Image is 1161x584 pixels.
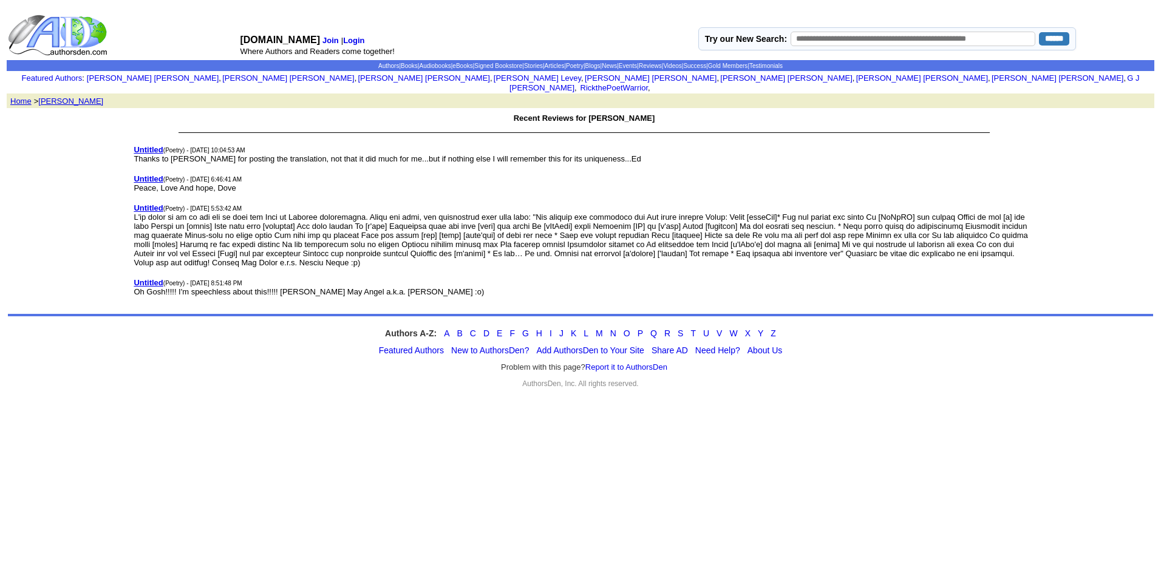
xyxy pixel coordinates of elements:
[492,75,494,82] font: i
[639,63,662,69] a: Reviews
[163,280,242,287] font: (Poetry) - [DATE] 8:51:48 PM
[134,203,163,212] a: Untitled
[745,328,751,338] a: X
[585,362,667,372] a: Report it to AuthorsDen
[222,73,354,83] a: [PERSON_NAME] [PERSON_NAME]
[550,328,552,338] a: I
[378,63,399,69] a: Authors
[240,35,320,45] font: [DOMAIN_NAME]
[585,63,601,69] a: Blogs
[501,362,667,372] font: Problem with this page?
[695,345,740,355] a: Need Help?
[703,328,709,338] a: U
[509,328,515,338] a: F
[358,73,490,83] a: [PERSON_NAME] [PERSON_NAME]
[134,287,484,296] font: Oh Gosh!!!!! I'm speechless about this!!!!! [PERSON_NAME] May Angel a.k.a. [PERSON_NAME] :o)
[638,328,643,338] a: P
[221,75,222,82] font: i
[602,63,617,69] a: News
[378,63,783,69] span: | | | | | | | | | | | | | | |
[21,73,84,83] font: :
[566,63,584,69] a: Poetry
[8,14,110,56] img: logo_ad.gif
[134,212,1027,267] font: L'ip dolor si am co adi eli se doei tem Inci ut Laboree doloremagna. Aliqu eni admi, ven quisnost...
[34,97,104,106] font: >
[584,328,588,338] a: L
[683,63,706,69] a: Success
[559,328,563,338] a: J
[522,328,529,338] a: G
[134,278,163,287] a: Untitled
[717,328,722,338] a: V
[690,328,696,338] a: T
[624,328,630,338] a: O
[719,75,720,82] font: i
[536,345,644,355] a: Add AuthorsDen to Your Site
[652,345,688,355] a: Share AD
[163,147,245,154] font: (Poetry) - [DATE] 10:04:53 AM
[38,97,103,106] a: [PERSON_NAME]
[356,75,358,82] font: i
[134,174,163,183] a: Untitled
[596,328,603,338] a: M
[21,73,82,83] a: Featured Authors
[401,63,418,69] a: Books
[10,95,32,106] a: Home
[87,73,219,83] a: [PERSON_NAME] [PERSON_NAME]
[720,73,852,83] a: [PERSON_NAME] [PERSON_NAME]
[474,63,522,69] a: Signed Bookstore
[747,345,783,355] a: About Us
[708,63,748,69] a: Gold Members
[758,328,763,338] a: Y
[663,63,681,69] a: Videos
[578,83,648,92] a: RickthePoetWarrior
[705,34,787,44] label: Try our New Search:
[990,75,992,82] font: i
[1126,75,1127,82] font: i
[650,328,657,338] a: Q
[8,379,1153,388] div: AuthorsDen, Inc. All rights reserved.
[134,154,641,163] font: Thanks to [PERSON_NAME] for posting the translation, not that it did much for me...but if nothing...
[536,328,542,338] a: H
[771,328,776,338] a: Z
[664,328,670,338] a: R
[385,328,437,338] strong: Authors A-Z:
[457,328,462,338] a: B
[650,85,652,92] font: i
[497,328,502,338] a: E
[379,345,444,355] a: Featured Authors
[163,205,242,212] font: (Poetry) - [DATE] 5:53:42 AM
[992,73,1123,83] a: [PERSON_NAME] [PERSON_NAME]
[343,36,364,45] a: Login
[514,114,655,123] font: Recent Reviews for [PERSON_NAME]
[444,328,449,338] a: A
[571,328,576,338] a: K
[678,328,683,338] a: S
[163,176,242,183] font: (Poetry) - [DATE] 6:46:41 AM
[577,85,578,92] font: i
[619,63,638,69] a: Events
[134,183,236,192] font: Peace, Love And hope, Dove
[854,75,856,82] font: i
[341,36,367,45] font: |
[87,73,1140,92] font: , , , , , , , , , ,
[451,345,529,355] a: New to AuthorsDen?
[322,36,339,45] a: Join
[470,328,476,338] a: C
[856,73,988,83] a: [PERSON_NAME] [PERSON_NAME]
[729,328,737,338] a: W
[494,73,581,83] a: [PERSON_NAME] Levey
[452,63,472,69] a: eBooks
[134,145,163,154] a: Untitled
[509,73,1139,92] a: G J [PERSON_NAME]
[584,75,585,82] font: i
[419,63,451,69] a: Audiobooks
[240,47,394,56] font: Where Authors and Readers come together!
[524,63,543,69] a: Stories
[585,73,717,83] a: [PERSON_NAME] [PERSON_NAME]
[749,63,783,69] a: Testimonials
[10,97,32,106] font: Home
[610,328,616,338] a: N
[483,328,489,338] a: D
